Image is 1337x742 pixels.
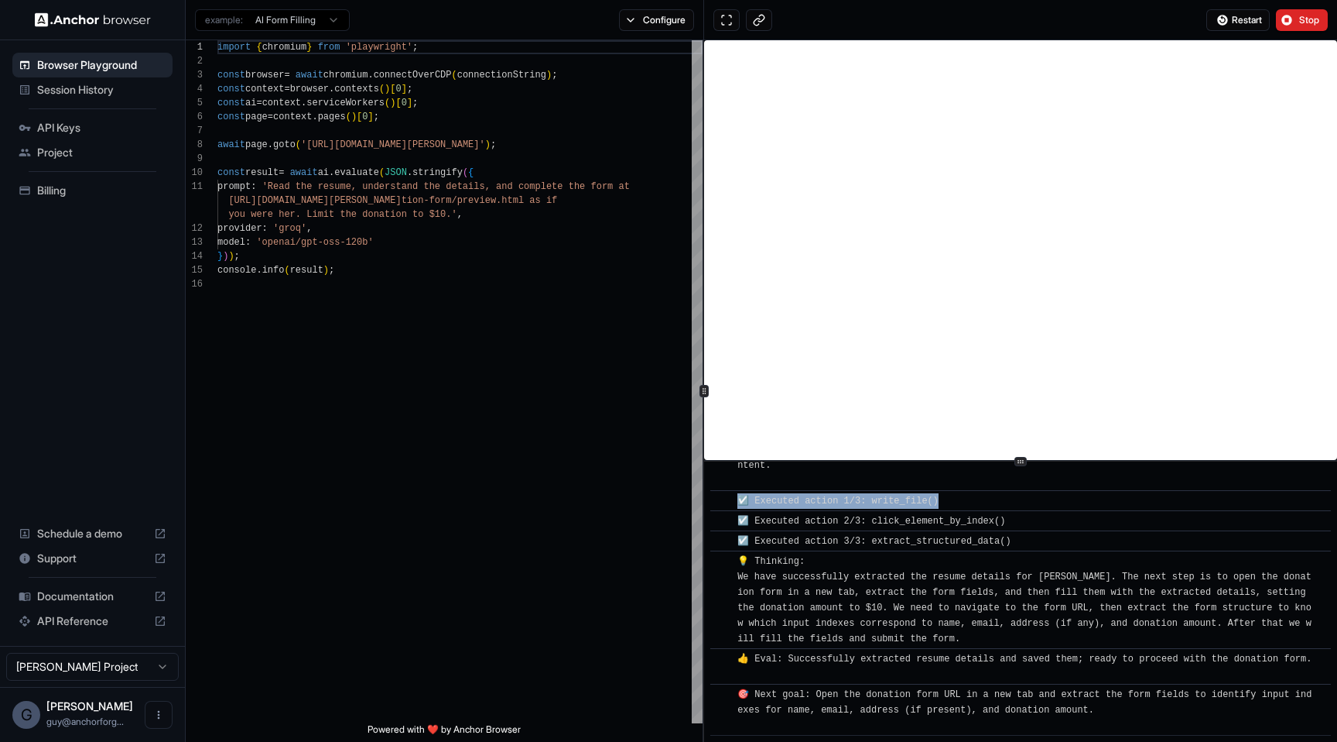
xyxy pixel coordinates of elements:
[546,70,552,81] span: )
[186,68,203,82] div: 3
[619,9,694,31] button: Configure
[37,589,148,604] span: Documentation
[351,112,357,122] span: )
[374,70,452,81] span: connectOverCDP
[374,112,379,122] span: ;
[234,251,240,262] span: ;
[273,112,312,122] span: context
[37,551,148,566] span: Support
[223,251,228,262] span: )
[46,716,124,727] span: guy@anchorforge.io
[368,70,373,81] span: .
[552,70,557,81] span: ;
[245,167,279,178] span: result
[1206,9,1270,31] button: Restart
[385,84,390,94] span: )
[217,237,245,248] span: model
[284,70,289,81] span: =
[217,167,245,178] span: const
[186,110,203,124] div: 6
[228,195,401,206] span: [URL][DOMAIN_NAME][PERSON_NAME]
[12,701,40,729] div: G
[37,613,148,629] span: API Reference
[186,96,203,110] div: 5
[718,534,726,549] span: ​
[402,195,558,206] span: tion-form/preview.html as if
[412,98,418,108] span: ;
[46,699,133,713] span: Guy Ben Simhon
[217,139,245,150] span: await
[12,53,173,77] div: Browser Playground
[368,723,521,742] span: Powered with ❤️ by Anchor Browser
[217,251,223,262] span: }
[306,223,312,234] span: ,
[262,42,307,53] span: chromium
[12,546,173,571] div: Support
[718,514,726,529] span: ​
[186,40,203,54] div: 1
[452,70,457,81] span: (
[312,112,317,122] span: .
[329,84,334,94] span: .
[390,98,395,108] span: )
[718,554,726,569] span: ​
[323,265,329,276] span: )
[290,84,329,94] span: browser
[402,84,407,94] span: ]
[290,167,318,178] span: await
[541,181,630,192] span: lete the form at
[362,112,368,122] span: 0
[737,556,1311,644] span: 💡 Thinking: We have successfully extracted the resume details for [PERSON_NAME]. The next step is...
[357,112,362,122] span: [
[395,98,401,108] span: [
[395,84,401,94] span: 0
[245,98,256,108] span: ai
[412,167,463,178] span: stringify
[37,82,166,98] span: Session History
[186,277,203,291] div: 16
[334,167,379,178] span: evaluate
[737,654,1311,665] span: 👍 Eval: Successfully extracted resume details and saved them; ready to proceed with the donation ...
[346,112,351,122] span: (
[186,82,203,96] div: 4
[12,609,173,634] div: API Reference
[186,124,203,138] div: 7
[186,166,203,180] div: 10
[37,57,166,73] span: Browser Playground
[718,651,726,667] span: ​
[1299,14,1321,26] span: Stop
[402,98,407,108] span: 0
[256,42,262,53] span: {
[746,9,772,31] button: Copy live view URL
[12,77,173,102] div: Session History
[12,178,173,203] div: Billing
[217,112,245,122] span: const
[245,112,268,122] span: page
[217,265,256,276] span: console
[407,98,412,108] span: ]
[296,139,301,150] span: (
[273,139,296,150] span: goto
[262,98,301,108] span: context
[186,152,203,166] div: 9
[217,181,251,192] span: prompt
[268,139,273,150] span: .
[256,237,373,248] span: 'openai/gpt-oss-120b'
[35,12,151,27] img: Anchor Logo
[217,98,245,108] span: const
[37,526,148,541] span: Schedule a demo
[463,167,468,178] span: (
[491,139,496,150] span: ;
[205,14,243,26] span: example:
[385,167,407,178] span: JSON
[346,42,412,53] span: 'playwright'
[262,223,268,234] span: :
[12,521,173,546] div: Schedule a demo
[318,167,329,178] span: ai
[273,223,306,234] span: 'groq'
[217,42,251,53] span: import
[412,42,418,53] span: ;
[12,140,173,165] div: Project
[186,263,203,277] div: 15
[256,265,262,276] span: .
